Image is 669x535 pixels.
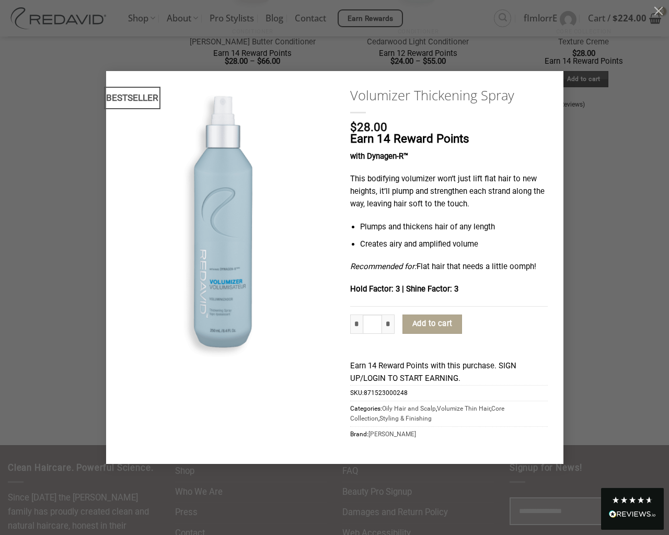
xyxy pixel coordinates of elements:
div: Read All Reviews [609,508,656,522]
a: [PERSON_NAME] [368,431,416,438]
em: Recommended for: [350,262,417,271]
bdi: 28.00 [350,120,387,134]
a: Oily Hair and Scalp [382,405,436,412]
input: Product quantity [363,315,382,334]
li: Plumps and thickens hair of any length [360,221,547,234]
div: 4.8 Stars [612,496,653,504]
strong: with Dynagen-R™ [350,152,408,161]
span: SKU: [350,385,548,401]
div: Earn 14 Reward Points with this purchase. SIGN UP/LOGIN TO START EARNING. [350,360,548,385]
div: Read All Reviews [601,488,664,530]
span: 871523000248 [364,389,408,397]
img: REVIEWS.io [609,510,656,518]
a: Volumize Thin Hair [437,405,490,412]
p: This bodifying volumizer won’t just lift flat hair to new heights, it’ll plump and strengthen eac... [350,173,548,211]
span: Earn 14 Reward Points [350,132,469,145]
span: $ [350,120,357,134]
strong: Hold Factor: 3 | Shine Factor: 3 [350,284,458,294]
li: Creates airy and amplified volume [360,238,547,251]
button: Add to cart [402,315,462,334]
p: Flat hair that needs a little oomph! [350,261,548,273]
a: Styling & Finishing [379,415,432,422]
a: Volumizer Thickening Spray [350,87,548,104]
span: Brand: [350,426,548,442]
span: Categories: , , , [350,401,548,426]
input: Reduce quantity of Volumizer Thickening Spray [350,315,363,334]
img: REDAVID Volumizer Thickening Spray – 1 1 [106,71,335,376]
input: Increase quantity of Volumizer Thickening Spray [382,315,395,334]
